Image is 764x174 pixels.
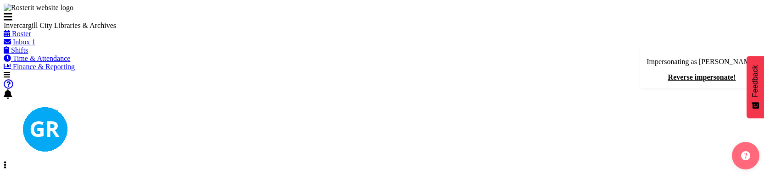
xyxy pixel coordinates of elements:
[4,22,141,30] div: Invercargill City Libraries & Archives
[4,63,75,71] a: Finance & Reporting
[4,54,70,62] a: Time & Attendance
[647,58,757,66] p: Impersonating as [PERSON_NAME]
[4,4,73,12] img: Rosterit website logo
[4,30,31,38] a: Roster
[13,63,75,71] span: Finance & Reporting
[11,46,28,54] span: Shifts
[4,38,35,46] a: Inbox 1
[4,46,28,54] a: Shifts
[747,56,764,118] button: Feedback - Show survey
[13,38,30,46] span: Inbox
[32,38,35,46] span: 1
[741,151,750,160] img: help-xxl-2.png
[22,106,68,152] img: grace-roscoe-squires11664.jpg
[668,73,736,81] a: Reverse impersonate!
[13,54,71,62] span: Time & Attendance
[12,30,31,38] span: Roster
[751,65,759,97] span: Feedback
